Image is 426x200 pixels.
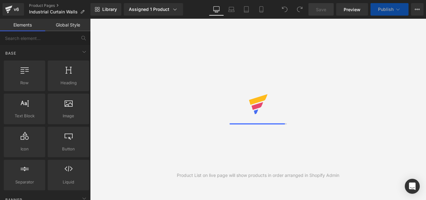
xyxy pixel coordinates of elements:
[316,6,326,13] span: Save
[336,3,368,16] a: Preview
[12,5,20,13] div: v6
[344,6,361,13] span: Preview
[405,179,420,194] div: Open Intercom Messenger
[29,3,90,8] a: Product Pages
[2,3,24,16] a: v6
[293,3,306,16] button: Redo
[50,80,87,86] span: Heading
[239,3,254,16] a: Tablet
[50,146,87,152] span: Button
[370,3,409,16] button: Publish
[45,19,90,31] a: Global Style
[6,113,43,119] span: Text Block
[177,172,339,179] div: Product List on live page will show products in order arranged in Shopify Admin
[278,3,291,16] button: Undo
[129,6,178,12] div: Assigned 1 Product
[29,9,78,14] span: Industrial Curtain Walls
[224,3,239,16] a: Laptop
[254,3,269,16] a: Mobile
[50,179,87,185] span: Liquid
[90,3,121,16] a: New Library
[6,179,43,185] span: Separator
[378,7,394,12] span: Publish
[209,3,224,16] a: Desktop
[102,7,117,12] span: Library
[411,3,424,16] button: More
[5,50,17,56] span: Base
[50,113,87,119] span: Image
[6,146,43,152] span: Icon
[6,80,43,86] span: Row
